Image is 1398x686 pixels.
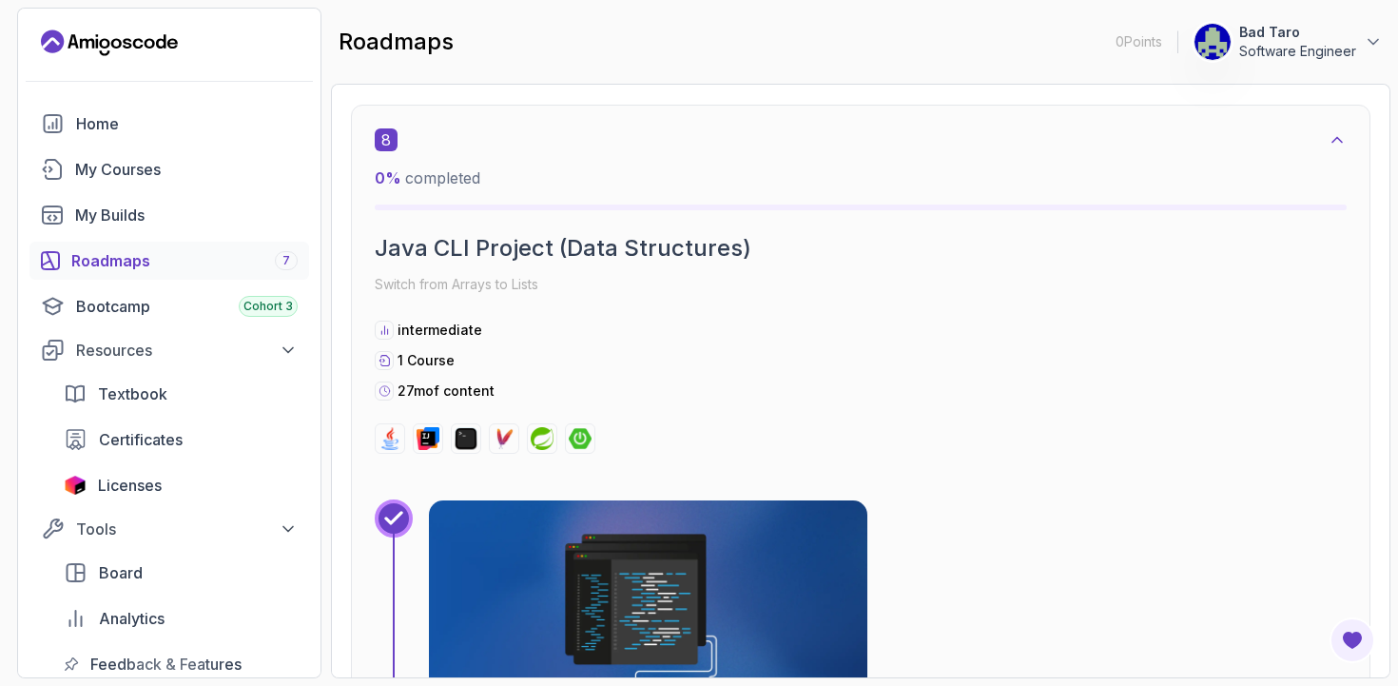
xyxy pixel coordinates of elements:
div: My Courses [75,158,298,181]
div: Bootcamp [76,295,298,318]
p: Bad Taro [1239,23,1356,42]
a: courses [29,150,309,188]
a: bootcamp [29,287,309,325]
img: terminal logo [455,427,477,450]
div: Home [76,112,298,135]
img: user profile image [1194,24,1231,60]
div: Roadmaps [71,249,298,272]
span: Analytics [99,607,165,630]
span: 8 [375,128,398,151]
h2: Java CLI Project (Data Structures) [375,233,1347,264]
h2: roadmaps [339,27,454,57]
span: Textbook [98,382,167,405]
p: 0 Points [1116,32,1162,51]
img: intellij logo [417,427,439,450]
p: Switch from Arrays to Lists [375,271,1347,298]
img: java logo [379,427,401,450]
a: home [29,105,309,143]
span: Certificates [99,428,183,451]
p: 27m of content [398,382,495,401]
div: Tools [76,518,298,540]
span: Cohort 3 [243,299,293,314]
img: spring-boot logo [569,427,592,450]
a: roadmaps [29,242,309,280]
span: Board [99,561,143,584]
a: analytics [52,599,309,637]
a: feedback [52,645,309,683]
span: 0 % [375,168,401,187]
button: Tools [29,512,309,546]
button: Open Feedback Button [1330,617,1375,663]
button: user profile imageBad TaroSoftware Engineer [1194,23,1383,61]
span: 7 [282,253,290,268]
a: Landing page [41,28,178,58]
img: spring logo [531,427,553,450]
img: jetbrains icon [64,476,87,495]
img: maven logo [493,427,515,450]
p: intermediate [398,321,482,340]
a: licenses [52,466,309,504]
div: Resources [76,339,298,362]
div: My Builds [75,204,298,226]
span: completed [375,168,480,187]
button: Resources [29,333,309,367]
p: Software Engineer [1239,42,1356,61]
span: Feedback & Features [90,653,242,676]
span: 1 Course [398,352,455,368]
a: certificates [52,421,309,459]
a: textbook [52,375,309,413]
a: board [52,554,309,592]
span: Licenses [98,474,162,497]
a: builds [29,196,309,234]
